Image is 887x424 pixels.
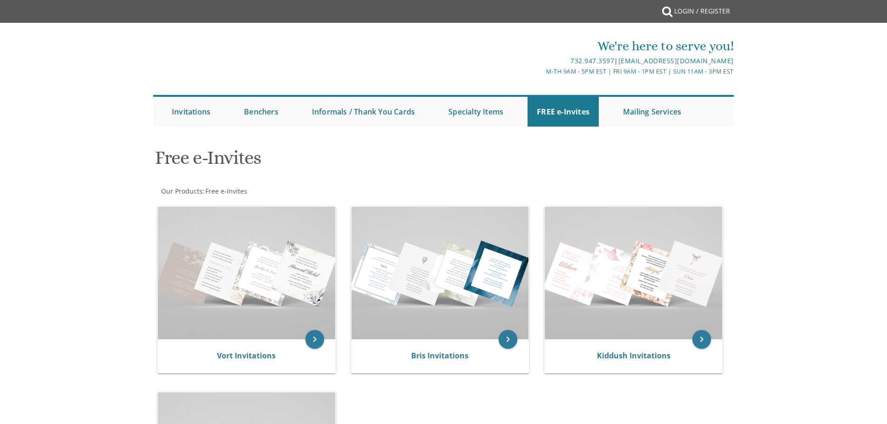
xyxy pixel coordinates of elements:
[205,187,247,195] span: Free e-Invites
[570,56,614,65] a: 732.947.3597
[597,350,670,361] a: Kiddush Invitations
[347,37,734,55] div: We're here to serve you!
[528,97,599,127] a: FREE e-Invites
[163,97,220,127] a: Invitations
[217,350,276,361] a: Vort Invitations
[158,207,335,339] img: Vort Invitations
[305,330,324,349] a: keyboard_arrow_right
[303,97,424,127] a: Informals / Thank You Cards
[347,67,734,76] div: M-Th 9am - 5pm EST | Fri 9am - 1pm EST | Sun 11am - 3pm EST
[235,97,288,127] a: Benchers
[347,55,734,67] div: |
[614,97,691,127] a: Mailing Services
[204,187,247,195] a: Free e-Invites
[692,330,711,349] a: keyboard_arrow_right
[499,330,517,349] a: keyboard_arrow_right
[545,207,722,339] img: Kiddush Invitations
[160,187,203,195] a: Our Products
[155,148,535,175] h1: Free e-Invites
[153,187,444,196] div: :
[618,56,734,65] a: [EMAIL_ADDRESS][DOMAIN_NAME]
[352,207,529,339] img: Bris Invitations
[411,350,468,361] a: Bris Invitations
[439,97,513,127] a: Specialty Items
